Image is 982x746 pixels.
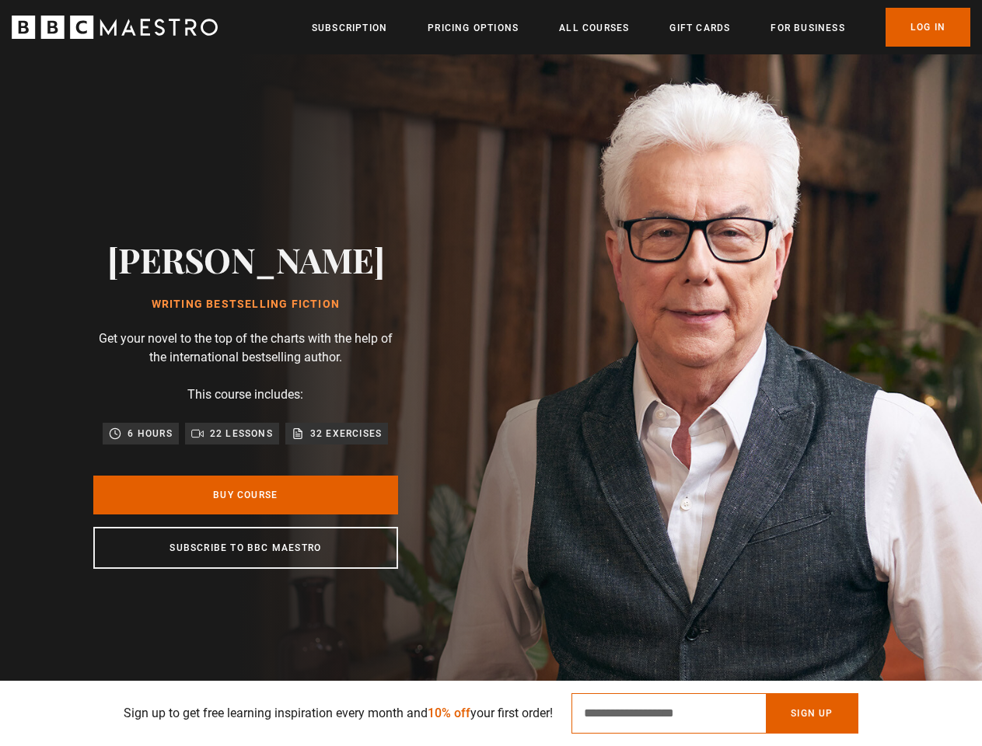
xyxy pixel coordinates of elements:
[669,20,730,36] a: Gift Cards
[93,527,398,569] a: Subscribe to BBC Maestro
[310,426,382,441] p: 32 exercises
[93,476,398,514] a: Buy Course
[428,706,470,720] span: 10% off
[93,329,398,367] p: Get your novel to the top of the charts with the help of the international bestselling author.
[766,693,858,734] button: Sign Up
[12,16,218,39] svg: BBC Maestro
[771,20,844,36] a: For business
[187,385,303,404] p: This course includes:
[886,8,970,47] a: Log In
[107,239,385,279] h2: [PERSON_NAME]
[312,8,970,47] nav: Primary
[428,20,519,36] a: Pricing Options
[107,298,385,311] h1: Writing Bestselling Fiction
[312,20,387,36] a: Subscription
[559,20,629,36] a: All Courses
[124,704,553,723] p: Sign up to get free learning inspiration every month and your first order!
[128,426,172,441] p: 6 hours
[210,426,273,441] p: 22 lessons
